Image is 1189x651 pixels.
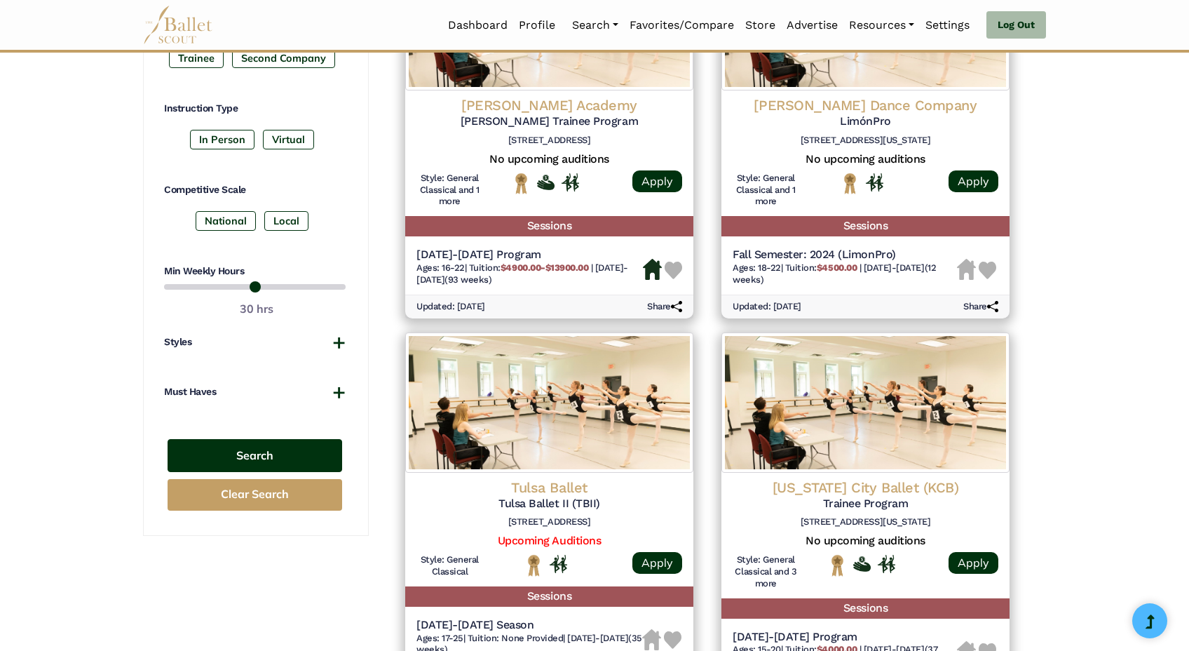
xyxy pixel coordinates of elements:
[643,259,662,280] img: Housing Available
[963,301,998,313] h6: Share
[733,478,998,497] h4: [US_STATE] City Ballet (KCB)
[566,11,624,40] a: Search
[721,333,1010,473] img: Logo
[469,262,591,273] span: Tuition:
[164,385,216,399] h4: Must Haves
[416,173,483,208] h6: Style: General Classical and 1 more
[501,262,588,273] b: $4900.00-$13900.00
[785,262,860,273] span: Tuition:
[562,173,579,192] img: In Person
[263,130,314,149] label: Virtual
[733,630,957,645] h5: [DATE]-[DATE] Program
[949,552,998,574] a: Apply
[164,335,191,349] h4: Styles
[733,96,998,114] h4: [PERSON_NAME] Dance Company
[733,114,998,129] h5: LimónPro
[829,554,846,576] img: National
[169,48,224,68] label: Trainee
[733,262,936,285] span: [DATE]-[DATE] (12 weeks)
[168,439,342,472] button: Search
[721,598,1010,619] h5: Sessions
[841,173,859,194] img: National
[817,262,857,273] b: $4500.00
[624,11,740,40] a: Favorites/Compare
[642,629,661,650] img: Housing Unavailable
[416,301,485,313] h6: Updated: [DATE]
[168,479,342,511] button: Clear Search
[416,554,483,578] h6: Style: General Classical
[733,534,998,549] h5: No upcoming auditions
[733,173,799,208] h6: Style: General Classical and 1 more
[442,11,513,40] a: Dashboard
[164,385,346,399] button: Must Haves
[733,262,957,286] h6: | |
[957,259,976,280] img: Housing Unavailable
[878,555,895,573] img: In Person
[468,633,563,643] span: Tuition: None Provided
[416,96,682,114] h4: [PERSON_NAME] Academy
[733,152,998,167] h5: No upcoming auditions
[525,554,543,576] img: National
[550,555,567,573] img: In Person
[416,478,682,497] h4: Tulsa Ballet
[405,216,693,236] h5: Sessions
[416,248,643,262] h5: [DATE]-[DATE] Program
[164,264,346,278] h4: Min Weekly Hours
[164,102,346,116] h4: Instruction Type
[405,586,693,607] h5: Sessions
[979,262,996,279] img: Heart
[986,11,1046,39] a: Log Out
[733,554,799,590] h6: Style: General Classical and 3 more
[416,262,628,285] span: [DATE]-[DATE] (93 weeks)
[781,11,843,40] a: Advertise
[164,335,346,349] button: Styles
[733,516,998,528] h6: [STREET_ADDRESS][US_STATE]
[721,216,1010,236] h5: Sessions
[843,11,920,40] a: Resources
[416,618,642,633] h5: [DATE]-[DATE] Season
[164,183,346,197] h4: Competitive Scale
[665,262,682,279] img: Heart
[190,130,254,149] label: In Person
[733,248,957,262] h5: Fall Semester: 2024 (LimonPro)
[920,11,975,40] a: Settings
[264,211,308,231] label: Local
[632,170,682,192] a: Apply
[853,556,871,572] img: Offers Financial Aid
[196,211,256,231] label: National
[232,48,335,68] label: Second Company
[647,301,682,313] h6: Share
[740,11,781,40] a: Store
[416,262,643,286] h6: | |
[416,497,682,511] h5: Tulsa Ballet II (TBII)
[416,152,682,167] h5: No upcoming auditions
[733,301,801,313] h6: Updated: [DATE]
[513,11,561,40] a: Profile
[733,497,998,511] h5: Trainee Program
[498,534,601,547] a: Upcoming Auditions
[416,135,682,147] h6: [STREET_ADDRESS]
[405,333,693,473] img: Logo
[537,175,555,190] img: Offers Financial Aid
[664,631,681,649] img: Heart
[733,135,998,147] h6: [STREET_ADDRESS][US_STATE]
[416,633,463,643] span: Ages: 17-25
[416,516,682,528] h6: [STREET_ADDRESS]
[416,262,465,273] span: Ages: 16-22
[866,173,883,192] img: In Person
[512,173,530,194] img: National
[632,552,682,574] a: Apply
[949,170,998,192] a: Apply
[240,300,273,318] output: 30 hrs
[733,262,781,273] span: Ages: 18-22
[416,114,682,129] h5: [PERSON_NAME] Trainee Program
